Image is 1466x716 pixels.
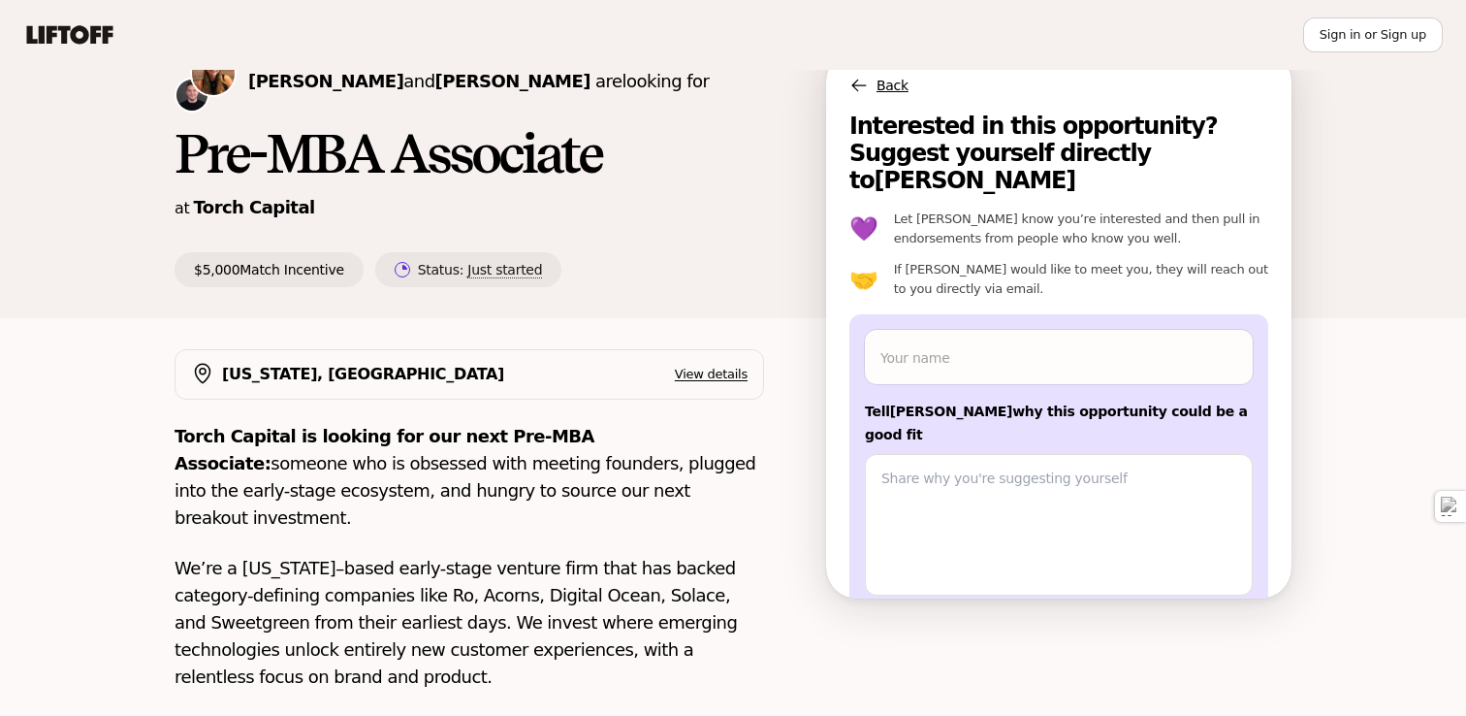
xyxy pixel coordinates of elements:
img: Christopher Harper [176,80,207,111]
p: We’re a [US_STATE]–based early-stage venture firm that has backed category-defining companies lik... [175,555,764,691]
p: someone who is obsessed with meeting founders, plugged into the early-stage ecosystem, and hungry... [175,423,764,532]
p: $5,000 Match Incentive [175,252,364,287]
p: at [175,196,189,221]
span: and [403,71,590,91]
p: Interested in this opportunity? Suggest yourself directly to [PERSON_NAME] [849,113,1268,194]
span: [PERSON_NAME] [248,71,403,91]
strong: Torch Capital is looking for our next Pre-MBA Associate: [175,426,600,473]
h1: Pre-MBA Associate [175,124,764,182]
button: Sign in or Sign up [1303,17,1443,52]
p: Back [876,74,908,97]
img: Katie Reiner [192,52,235,95]
p: Status: [418,258,543,281]
p: 💜 [849,217,878,241]
p: View details [675,365,748,384]
p: [US_STATE], [GEOGRAPHIC_DATA] [222,362,504,387]
p: 🤝 [849,268,878,291]
p: Let [PERSON_NAME] know you’re interested and then pull in endorsements from people who know you w... [894,210,1268,248]
p: Tell [PERSON_NAME] why this opportunity could be a good fit [865,400,1253,446]
span: Just started [467,262,542,278]
p: are looking for [248,68,709,95]
p: If [PERSON_NAME] would like to meet you, they will reach out to you directly via email. [894,260,1268,299]
span: [PERSON_NAME] [435,71,590,91]
a: Torch Capital [193,197,314,217]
